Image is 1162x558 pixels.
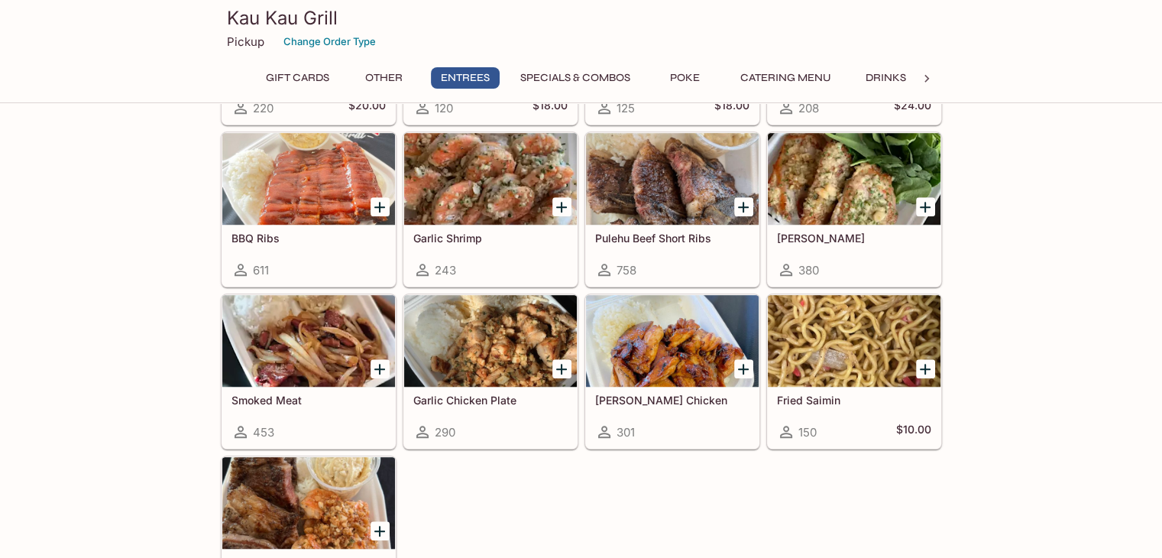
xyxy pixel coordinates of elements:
[617,425,635,440] span: 301
[732,67,840,89] button: Catering Menu
[512,67,639,89] button: Specials & Combos
[651,67,720,89] button: Poke
[767,294,941,449] a: Fried Saimin150$10.00
[552,197,571,216] button: Add Garlic Shrimp
[916,197,935,216] button: Add Garlic Ahi
[222,133,395,225] div: BBQ Ribs
[768,295,940,387] div: Fried Saimin
[231,394,386,407] h5: Smoked Meat
[586,295,759,387] div: Teri Chicken
[403,132,578,287] a: Garlic Shrimp243
[894,99,931,117] h5: $24.00
[413,394,568,407] h5: Garlic Chicken Plate
[431,67,500,89] button: Entrees
[404,295,577,387] div: Garlic Chicken Plate
[403,294,578,449] a: Garlic Chicken Plate290
[253,101,274,115] span: 220
[585,294,759,449] a: [PERSON_NAME] Chicken301
[532,99,568,117] h5: $18.00
[222,294,396,449] a: Smoked Meat453
[777,232,931,245] h5: [PERSON_NAME]
[371,521,390,540] button: Add Surf and Turf Special
[371,359,390,378] button: Add Smoked Meat
[777,394,931,407] h5: Fried Saimin
[227,6,936,30] h3: Kau Kau Grill
[552,359,571,378] button: Add Garlic Chicken Plate
[253,263,269,277] span: 611
[371,197,390,216] button: Add BBQ Ribs
[231,232,386,245] h5: BBQ Ribs
[435,263,456,277] span: 243
[798,263,819,277] span: 380
[852,67,921,89] button: Drinks
[798,425,817,440] span: 150
[435,101,453,115] span: 120
[595,394,749,407] h5: [PERSON_NAME] Chicken
[617,101,635,115] span: 125
[734,197,753,216] button: Add Pulehu Beef Short Ribs
[222,132,396,287] a: BBQ Ribs611
[617,263,636,277] span: 758
[767,132,941,287] a: [PERSON_NAME]380
[896,423,931,441] h5: $10.00
[585,132,759,287] a: Pulehu Beef Short Ribs758
[586,133,759,225] div: Pulehu Beef Short Ribs
[768,133,940,225] div: Garlic Ahi
[404,133,577,225] div: Garlic Shrimp
[435,425,455,440] span: 290
[734,359,753,378] button: Add Teri Chicken
[227,34,264,49] p: Pickup
[257,67,338,89] button: Gift Cards
[714,99,749,117] h5: $18.00
[277,30,383,54] button: Change Order Type
[348,99,386,117] h5: $20.00
[798,101,819,115] span: 208
[916,359,935,378] button: Add Fried Saimin
[222,295,395,387] div: Smoked Meat
[222,457,395,549] div: Surf and Turf Special
[413,232,568,245] h5: Garlic Shrimp
[253,425,274,440] span: 453
[595,232,749,245] h5: Pulehu Beef Short Ribs
[350,67,419,89] button: Other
